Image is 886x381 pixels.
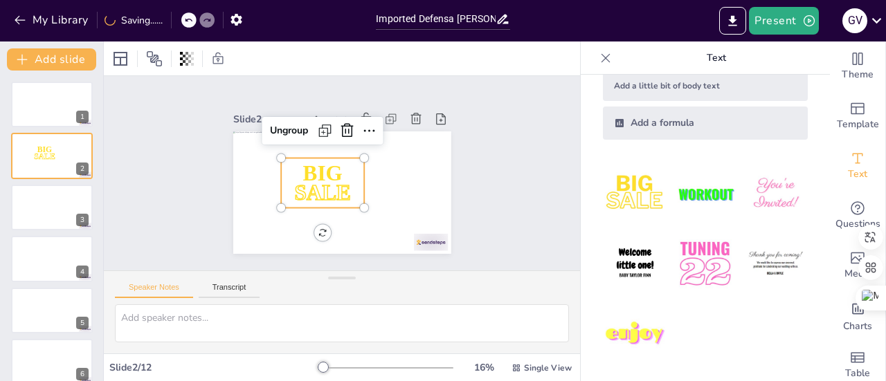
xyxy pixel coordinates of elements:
div: 5 [11,288,93,333]
button: My Library [10,9,94,31]
button: Export to PowerPoint [719,7,746,35]
button: Present [749,7,818,35]
span: Single View [524,362,572,373]
div: g v [842,8,867,33]
img: 5.jpeg [673,232,737,296]
div: 6 [76,368,89,380]
div: Slide 2 / 12 [109,361,320,374]
div: 2 [11,133,93,178]
div: 1 [11,82,93,127]
span: BIG [37,145,52,154]
img: 6.jpeg [743,232,808,296]
img: 2.jpeg [673,162,737,226]
span: Text [848,167,867,182]
div: Change the overall theme [830,41,885,91]
div: Add images, graphics, shapes or video [830,241,885,290]
p: Text [617,41,816,75]
button: Add slide [7,48,96,71]
span: SALE [34,151,55,160]
div: 16 % [467,361,500,374]
div: Ungroup [384,129,431,182]
input: Insert title [376,9,495,29]
button: Speaker Notes [115,283,193,298]
div: Add text boxes [830,141,885,191]
button: g v [842,7,867,35]
div: 3 [11,185,93,230]
div: Get real-time input from your audience [830,191,885,241]
span: Position [146,50,163,67]
span: BIG [332,135,374,180]
span: Media [844,266,871,281]
span: Table [845,366,870,381]
div: Add charts and graphs [830,290,885,340]
div: 5 [76,317,89,329]
span: Template [837,117,879,132]
div: Add a formula [603,106,808,140]
div: Add ready made slides [830,91,885,141]
div: Add a little bit of body text [603,71,808,101]
img: 3.jpeg [743,162,808,226]
div: 2 [76,162,89,175]
div: Saving...... [105,14,163,27]
span: Theme [842,67,874,82]
button: Transcript [199,283,260,298]
img: 4.jpeg [603,232,667,296]
span: Charts [843,319,872,334]
div: 1 [76,111,89,123]
div: 4 [76,266,89,278]
div: 4 [11,236,93,281]
div: 3 [76,214,89,226]
img: 1.jpeg [603,162,667,226]
span: SALE [311,116,364,176]
div: Layout [109,48,132,70]
img: 7.jpeg [603,302,667,366]
span: Questions [835,216,880,232]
